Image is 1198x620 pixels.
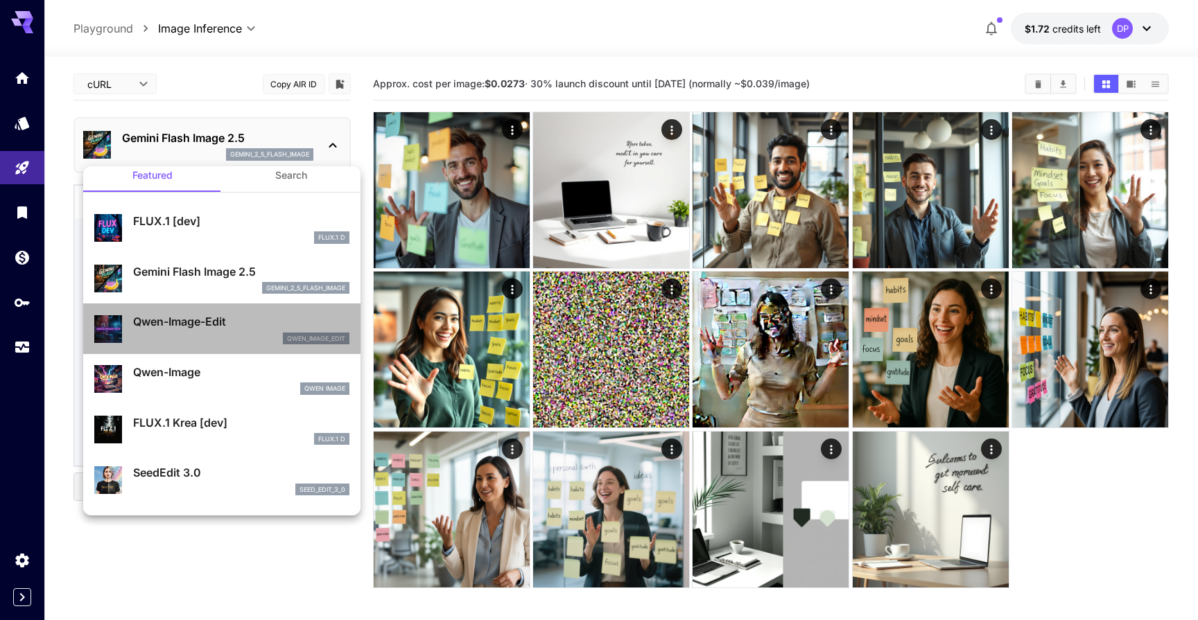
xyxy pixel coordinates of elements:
[94,409,349,451] div: FLUX.1 Krea [dev]FLUX.1 D
[133,414,349,431] p: FLUX.1 Krea [dev]
[133,464,349,481] p: SeedEdit 3.0
[94,509,349,551] div: Seedream 3.0
[133,515,349,531] p: Seedream 3.0
[318,233,345,242] p: FLUX.1 D
[83,159,222,192] button: Featured
[287,334,345,344] p: qwen_image_edit
[266,283,345,293] p: gemini_2_5_flash_image
[133,213,349,229] p: FLUX.1 [dev]
[94,459,349,501] div: SeedEdit 3.0seed_edit_3_0
[94,308,349,350] div: Qwen-Image-Editqwen_image_edit
[133,263,349,280] p: Gemini Flash Image 2.5
[299,485,345,495] p: seed_edit_3_0
[133,364,349,380] p: Qwen-Image
[304,384,345,393] p: Qwen Image
[94,258,349,300] div: Gemini Flash Image 2.5gemini_2_5_flash_image
[133,313,349,330] p: Qwen-Image-Edit
[318,434,345,444] p: FLUX.1 D
[222,159,361,192] button: Search
[94,358,349,400] div: Qwen-ImageQwen Image
[94,207,349,249] div: FLUX.1 [dev]FLUX.1 D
